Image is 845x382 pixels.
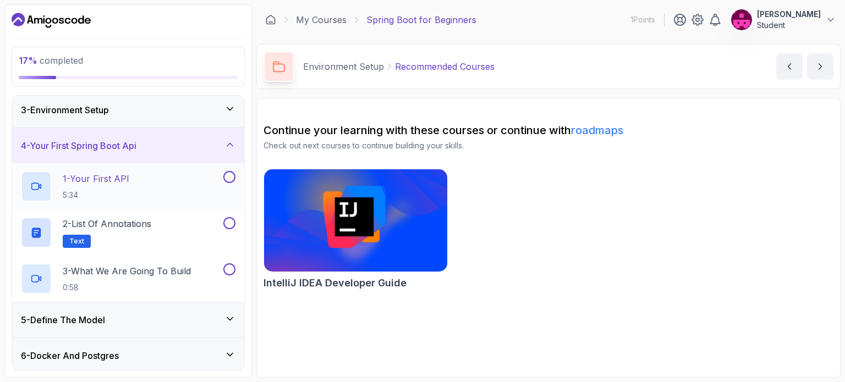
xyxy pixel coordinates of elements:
p: [PERSON_NAME] [757,9,821,20]
button: 3-What We Are Going To Build0:58 [21,263,235,294]
h3: 4 - Your First Spring Boot Api [21,139,136,152]
h2: Continue your learning with these courses or continue with [264,123,833,138]
a: Dashboard [12,12,91,29]
h3: 3 - Environment Setup [21,103,109,117]
a: My Courses [296,13,347,26]
a: IntelliJ IDEA Developer Guide cardIntelliJ IDEA Developer Guide [264,169,448,291]
p: Environment Setup [303,60,384,73]
img: user profile image [731,9,752,30]
span: 17 % [19,55,37,66]
a: roadmaps [571,124,623,137]
p: 0:58 [63,282,191,293]
button: 5-Define The Model [12,302,244,337]
h2: IntelliJ IDEA Developer Guide [264,275,407,291]
button: 2-List of AnnotationsText [21,217,235,248]
button: previous content [776,53,803,80]
p: Recommended Courses [395,60,495,73]
button: 6-Docker And Postgres [12,338,244,373]
span: completed [19,55,83,66]
img: IntelliJ IDEA Developer Guide card [264,169,447,272]
p: 1 - Your First API [63,172,129,185]
span: Text [69,237,84,246]
button: 1-Your First API5:34 [21,171,235,202]
p: 3 - What We Are Going To Build [63,264,191,278]
p: Spring Boot for Beginners [366,13,476,26]
p: Check out next courses to continue building your skills. [264,140,833,151]
button: next content [807,53,833,80]
button: 4-Your First Spring Boot Api [12,128,244,163]
p: 2 - List of Annotations [63,217,151,230]
a: Dashboard [265,14,276,25]
p: 1 Points [630,14,655,25]
button: 3-Environment Setup [12,92,244,128]
p: Student [757,20,821,31]
button: user profile image[PERSON_NAME]Student [731,9,836,31]
p: 5:34 [63,190,129,201]
h3: 6 - Docker And Postgres [21,349,119,362]
h3: 5 - Define The Model [21,313,105,326]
